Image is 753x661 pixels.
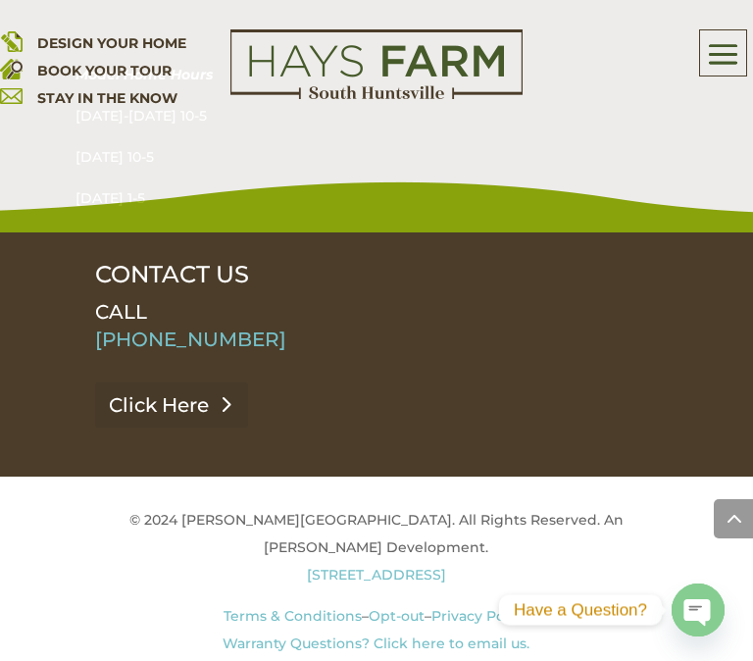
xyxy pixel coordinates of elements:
[230,86,523,104] a: hays farm homes huntsville development
[95,328,286,351] a: [PHONE_NUMBER]
[37,89,177,107] a: STAY IN THE KNOW
[431,607,528,625] a: Privacy Policy
[230,29,523,100] img: Logo
[307,566,446,584] a: [STREET_ADDRESS]
[223,635,529,652] a: Warranty Questions? Click here to email us.
[95,300,147,324] span: CALL
[37,34,186,52] a: DESIGN YOUR HOME
[369,607,425,625] a: Opt-out
[75,506,678,602] p: © 2024 [PERSON_NAME][GEOGRAPHIC_DATA]. All Rights Reserved. An [PERSON_NAME] Development.
[37,62,172,79] a: BOOK YOUR TOUR
[224,607,362,625] a: Terms & Conditions
[95,382,248,428] a: Click Here
[95,261,658,288] p: CONTACT US
[75,602,678,657] p: – –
